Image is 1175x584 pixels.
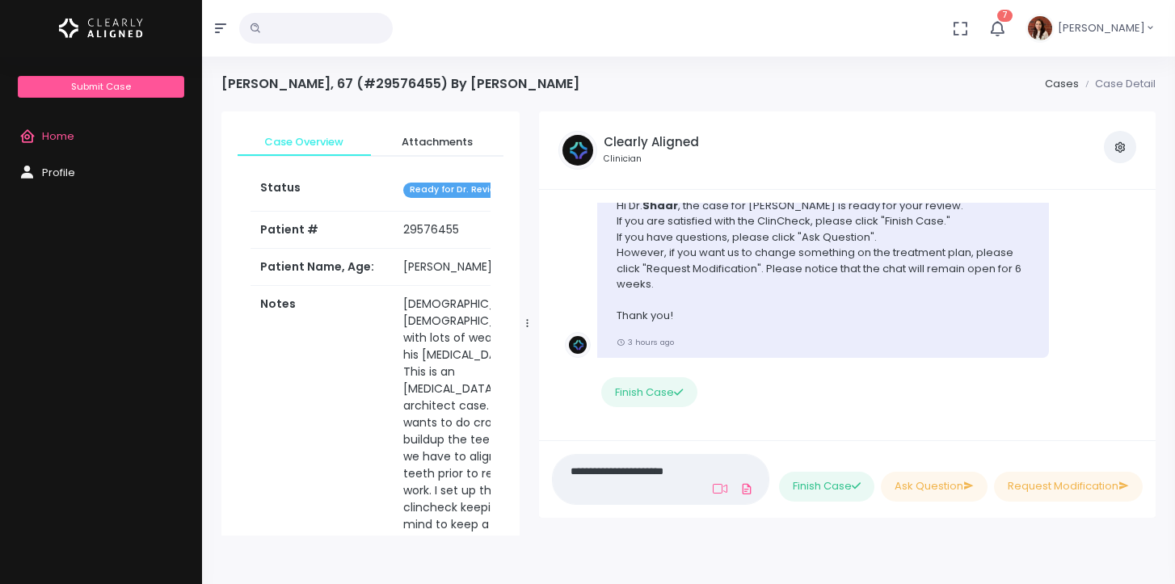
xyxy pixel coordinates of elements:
span: Profile [42,165,75,180]
td: 29576455 [394,212,541,249]
span: Ready for Dr. Review [403,183,509,198]
span: Home [42,128,74,144]
a: Cases [1045,76,1079,91]
li: Case Detail [1079,76,1156,92]
span: 7 [997,10,1013,22]
th: Patient # [251,211,394,249]
img: Logo Horizontal [59,11,143,45]
h4: [PERSON_NAME], 67 (#29576455) By [PERSON_NAME] [221,76,579,91]
h5: Clearly Aligned [604,135,699,149]
td: [PERSON_NAME], 67 [394,249,541,286]
th: Patient Name, Age: [251,249,394,286]
button: Ask Question [881,472,988,502]
span: Case Overview [251,134,358,150]
img: Header Avatar [1025,14,1055,43]
a: Add Loom Video [710,482,731,495]
span: Attachments [384,134,491,150]
a: Submit Case [18,76,183,98]
button: Finish Case [779,472,874,502]
div: scrollable content [221,111,520,536]
button: Finish Case [601,377,697,407]
small: 3 hours ago [617,337,674,347]
span: [PERSON_NAME] [1058,20,1145,36]
small: Clinician [604,153,699,166]
button: Request Modification [994,472,1143,502]
p: Hi Dr. , the case for [PERSON_NAME] is ready for your review. If you are satisfied with the ClinC... [617,198,1030,324]
b: Shaar [642,198,678,213]
a: Add Files [737,474,756,503]
div: scrollable content [552,203,1143,426]
th: Status [251,170,394,211]
span: Submit Case [71,80,131,93]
